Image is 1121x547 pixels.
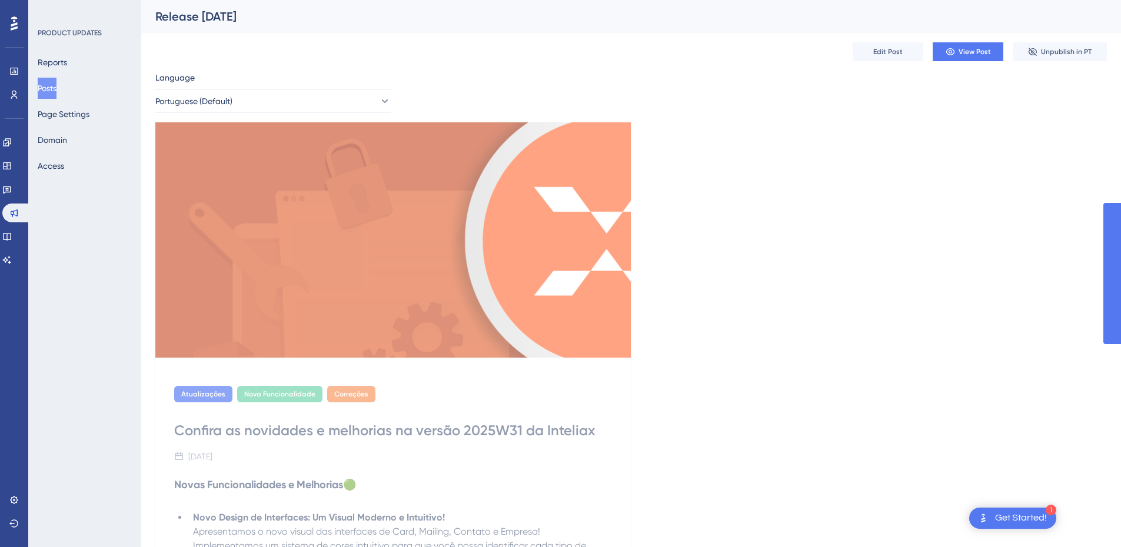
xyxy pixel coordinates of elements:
[995,512,1047,525] div: Get Started!
[1046,505,1056,515] div: 1
[193,512,445,523] strong: Novo Design de Interfaces: Um Visual Moderno e Intuitivo!
[155,8,1077,25] div: Release [DATE]
[873,47,903,56] span: Edit Post
[38,155,64,176] button: Access
[155,89,391,113] button: Portuguese (Default)
[38,28,102,38] div: PRODUCT UPDATES
[188,449,212,463] div: [DATE]
[237,386,322,402] div: Nova Funcionalidade
[969,508,1056,529] div: Open Get Started! checklist, remaining modules: 1
[155,71,195,85] span: Language
[174,478,343,491] strong: Novas Funcionalidades e Melhorias
[38,104,89,125] button: Page Settings
[976,511,990,525] img: launcher-image-alternative-text
[38,78,56,99] button: Posts
[853,42,923,61] button: Edit Post
[38,129,67,151] button: Domain
[1041,47,1092,56] span: Unpublish in PT
[155,122,631,358] img: file-1754077356251.png
[1013,42,1107,61] button: Unpublish in PT
[155,94,232,108] span: Portuguese (Default)
[38,52,67,73] button: Reports
[174,386,232,402] div: Atualizações
[174,421,612,440] div: Confira as novidades e melhorias na versão 2025W31 da Inteliax
[327,386,375,402] div: Correções
[343,478,356,491] span: 🟢
[959,47,991,56] span: View Post
[933,42,1003,61] button: View Post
